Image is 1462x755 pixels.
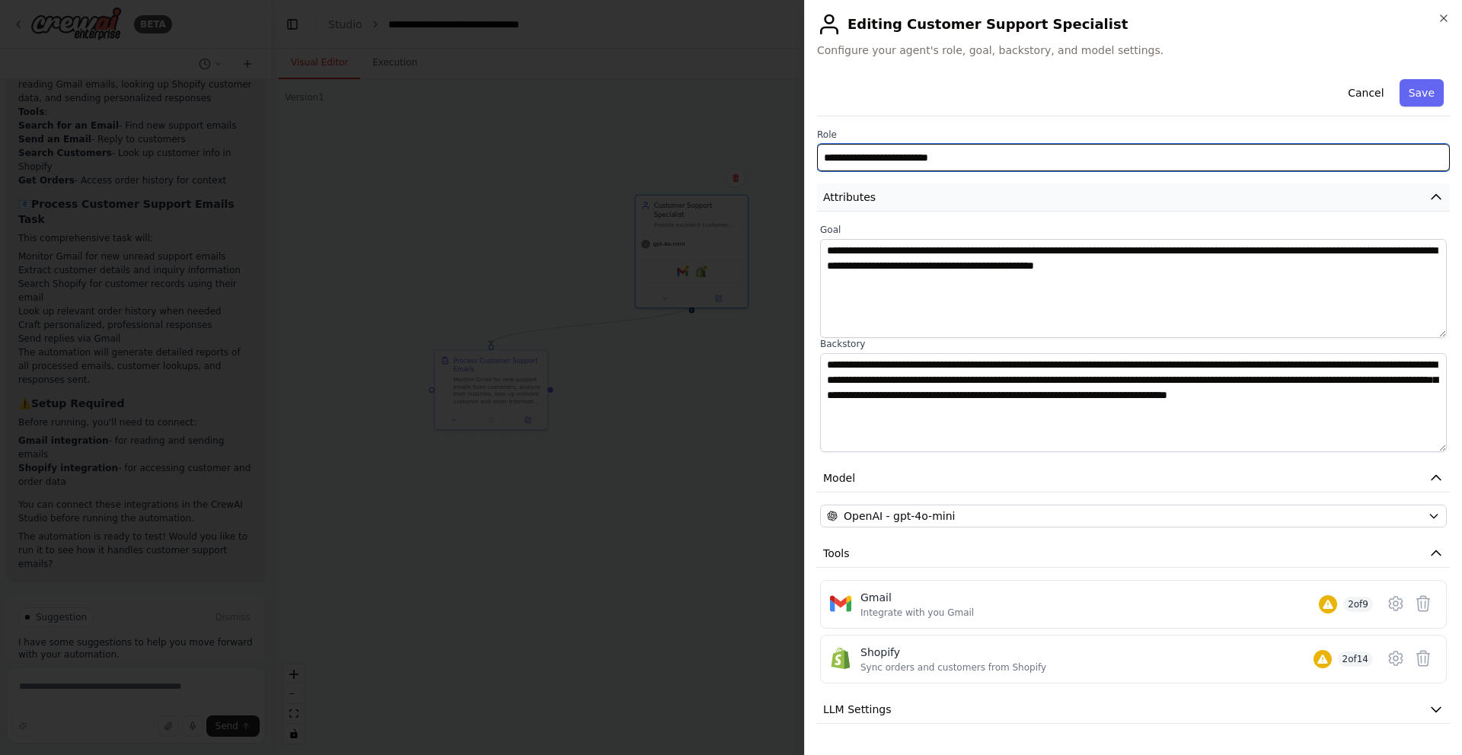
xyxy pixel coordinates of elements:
div: Shopify [860,645,1046,660]
button: Configure tool [1382,645,1409,672]
button: Model [817,464,1450,492]
img: Gmail [830,593,851,614]
span: Attributes [823,190,876,205]
button: Configure tool [1382,590,1409,617]
button: LLM Settings [817,696,1450,724]
span: Tools [823,546,850,561]
label: Backstory [820,338,1447,350]
span: 2 of 14 [1338,651,1374,667]
div: Gmail [860,590,974,605]
button: OpenAI - gpt-4o-mini [820,505,1447,527]
h2: Editing Customer Support Specialist [817,12,1450,37]
span: LLM Settings [823,702,892,717]
div: Integrate with you Gmail [860,607,974,619]
button: Delete tool [1409,645,1437,672]
button: Save [1400,79,1444,107]
span: Model [823,470,855,486]
button: Tools [817,540,1450,568]
label: Goal [820,224,1447,236]
label: Role [817,129,1450,141]
span: 2 of 9 [1343,597,1373,612]
button: Attributes [817,183,1450,212]
span: OpenAI - gpt-4o-mini [844,508,955,524]
button: Cancel [1339,79,1393,107]
span: Configure your agent's role, goal, backstory, and model settings. [817,43,1450,58]
img: Shopify [830,648,851,669]
button: Delete tool [1409,590,1437,617]
div: Sync orders and customers from Shopify [860,661,1046,674]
